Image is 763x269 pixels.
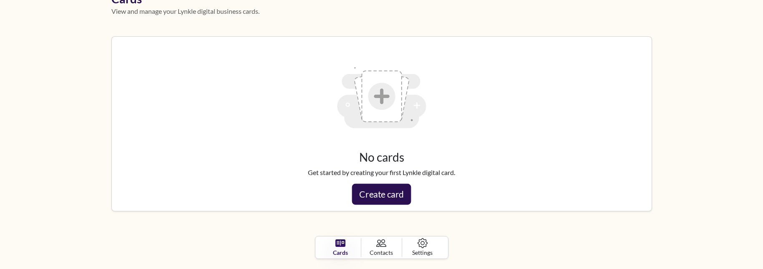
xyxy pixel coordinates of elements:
[412,248,433,257] span: Settings
[111,6,652,16] p: View and manage your Lynkle digital business cards.
[118,150,645,165] h3: No cards
[370,248,393,257] span: Contacts
[320,238,361,257] a: Cards
[361,238,402,257] a: Contacts
[352,184,411,205] a: Create card
[118,167,645,178] p: Get started by creating your first Lynkle digital card.
[328,43,435,150] img: empty state
[402,238,443,257] a: Settings
[333,248,348,257] span: Cards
